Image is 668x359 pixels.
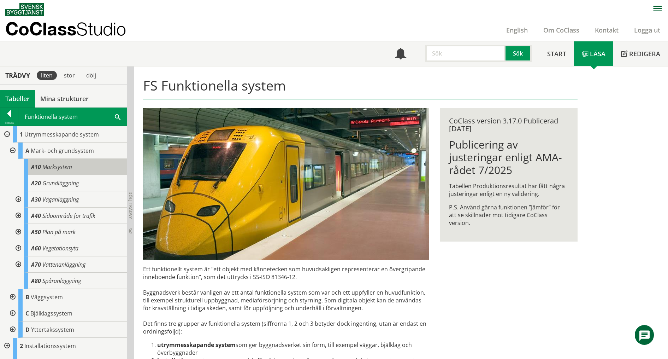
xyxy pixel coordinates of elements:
[42,277,81,285] span: Spåranläggning
[25,309,29,317] span: C
[31,228,41,236] span: A50
[115,113,120,120] span: Sök i tabellen
[449,182,568,198] p: Tabellen Produktionsresultat har fått några justeringar enligt en ny validering.
[60,71,79,80] div: stor
[449,203,568,227] p: P.S. Använd gärna funktionen ”Jämför” för att se skillnader mot tidigare CoClass version.
[536,26,587,34] a: Om CoClass
[5,19,141,41] a: CoClassStudio
[31,196,41,203] span: A30
[31,261,41,268] span: A70
[18,108,127,126] div: Funktionella system
[24,131,99,138] span: Utrymmesskapande system
[449,138,568,176] h1: Publicering av justeringar enligt AMA-rådet 7/2025
[590,50,605,58] span: Läsa
[31,212,41,220] span: A40
[76,18,126,39] span: Studio
[24,342,76,350] span: Installationssystem
[629,50,660,58] span: Redigera
[395,49,406,60] span: Notifikationer
[425,45,506,62] input: Sök
[157,341,429,357] li: som ger byggnadsverket sin form, till exempel väggar, bjälklag och överbyggnader
[42,212,95,220] span: Sidoområde för trafik
[539,41,574,66] a: Start
[20,131,23,138] span: 1
[42,261,85,268] span: Vattenanläggning
[128,191,134,219] span: Dölj trädvy
[626,26,668,34] a: Logga ut
[31,326,74,334] span: Yttertakssystem
[31,244,41,252] span: A60
[42,179,79,187] span: Grundläggning
[143,77,577,99] h1: FS Funktionella system
[5,25,126,33] p: CoClass
[42,228,76,236] span: Plan på mark
[25,326,30,334] span: D
[31,163,41,171] span: A10
[30,309,72,317] span: Bjälklagssystem
[42,196,79,203] span: Väganläggning
[449,117,568,133] div: CoClass version 3.17.0 Publicerad [DATE]
[31,179,41,187] span: A20
[35,90,94,108] a: Mina strukturer
[0,120,18,126] div: Tillbaka
[587,26,626,34] a: Kontakt
[613,41,668,66] a: Redigera
[157,341,236,349] strong: utrymmesskapande system
[82,71,100,80] div: dölj
[5,3,44,16] img: Svensk Byggtjänst
[31,277,41,285] span: A80
[25,147,29,155] span: A
[42,244,78,252] span: Vegetationsyta
[31,147,94,155] span: Mark- och grundsystem
[42,163,72,171] span: Marksystem
[498,26,536,34] a: English
[547,50,566,58] span: Start
[1,71,34,79] div: Trädvy
[25,293,29,301] span: B
[574,41,613,66] a: Läsa
[506,45,532,62] button: Sök
[37,71,57,80] div: liten
[20,342,23,350] span: 2
[143,108,429,260] img: arlanda-express-2.jpg
[31,293,63,301] span: Väggsystem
